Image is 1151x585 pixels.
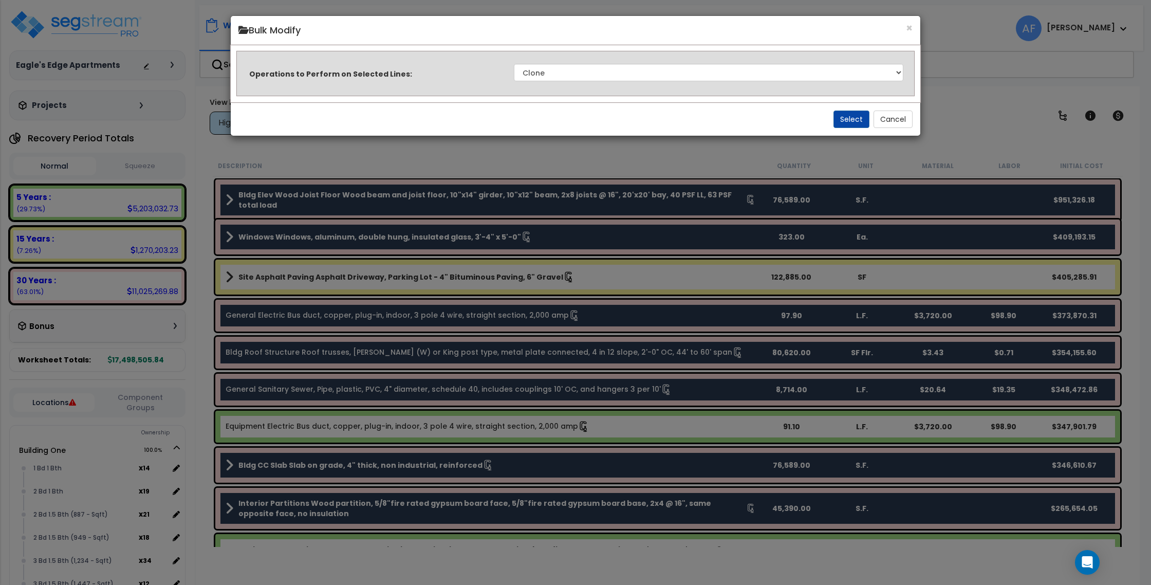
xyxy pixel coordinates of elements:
button: × [906,23,913,33]
h4: Bulk Modify [238,24,913,37]
div: Open Intercom Messenger [1075,550,1100,575]
button: Select [833,111,869,128]
label: Operations to Perform on Selected Lines: [249,69,412,79]
button: Cancel [874,111,913,128]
